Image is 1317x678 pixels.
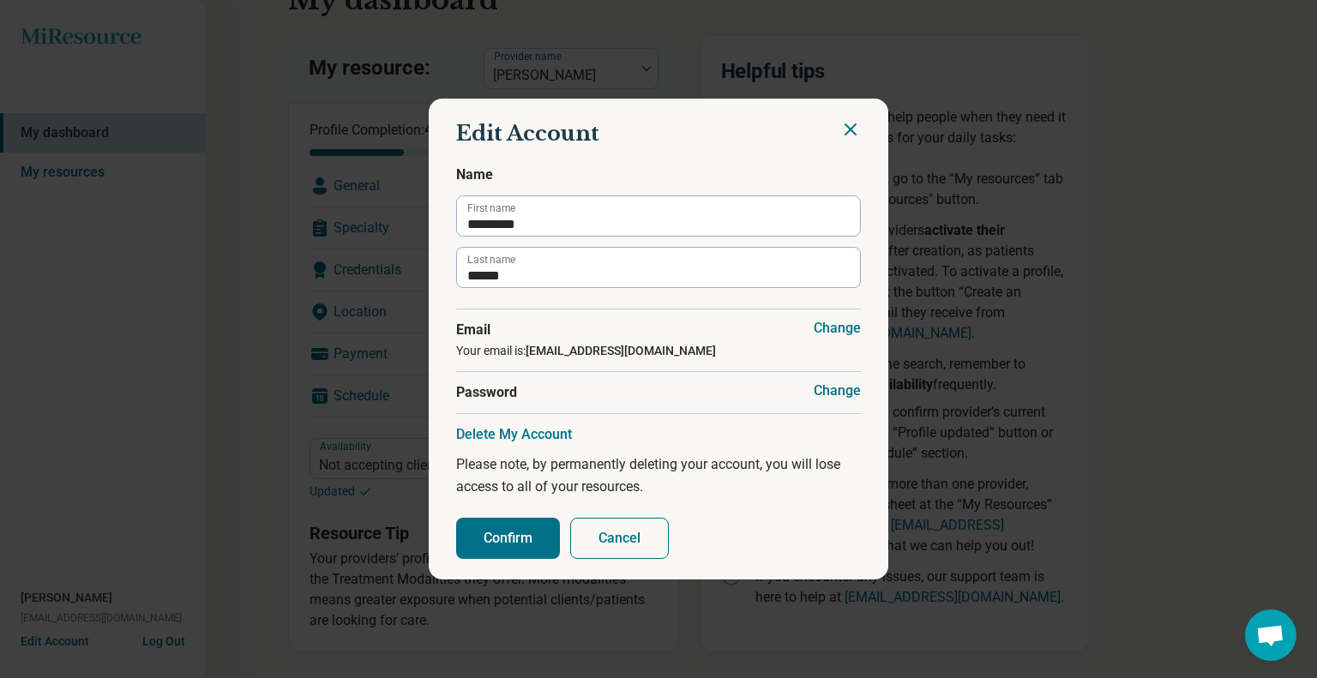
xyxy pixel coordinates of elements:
span: Name [456,165,861,185]
span: Your email is: [456,344,716,357]
button: Delete My Account [456,426,572,443]
h2: Edit Account [456,119,861,148]
button: Change [814,382,861,399]
strong: [EMAIL_ADDRESS][DOMAIN_NAME] [526,344,716,357]
span: Email [456,320,861,340]
button: Confirm [456,518,560,559]
span: Password [456,382,861,403]
button: Change [814,320,861,337]
button: Cancel [570,518,669,559]
p: Please note, by permanently deleting your account, you will lose access to all of your resources. [456,453,861,497]
button: Close [840,119,861,140]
